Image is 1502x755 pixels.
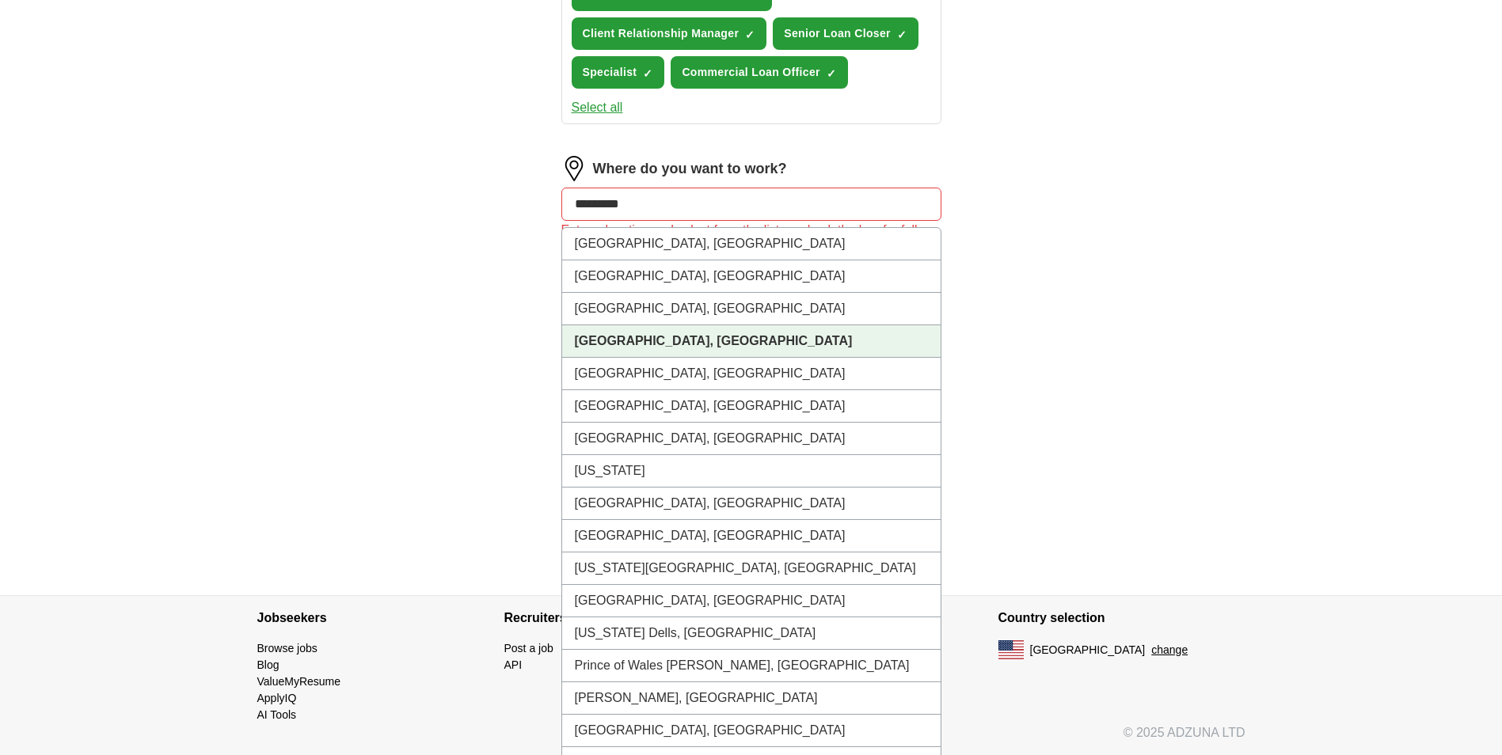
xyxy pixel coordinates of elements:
a: API [504,658,523,671]
span: ✓ [643,67,652,80]
span: Client Relationship Manager [583,25,740,42]
img: US flag [998,640,1024,659]
li: [PERSON_NAME], [GEOGRAPHIC_DATA] [562,682,941,715]
strong: [GEOGRAPHIC_DATA], [GEOGRAPHIC_DATA] [575,334,853,347]
h4: Country selection [998,596,1245,640]
button: Select all [572,98,623,117]
li: [GEOGRAPHIC_DATA], [GEOGRAPHIC_DATA] [562,260,941,293]
li: [US_STATE][GEOGRAPHIC_DATA], [GEOGRAPHIC_DATA] [562,552,941,585]
span: ✓ [897,28,907,41]
span: ✓ [745,28,755,41]
li: [GEOGRAPHIC_DATA], [GEOGRAPHIC_DATA] [562,585,941,617]
span: Senior Loan Closer [784,25,891,42]
a: Blog [257,658,279,671]
a: Browse jobs [257,642,318,654]
a: AI Tools [257,708,297,721]
li: [GEOGRAPHIC_DATA], [GEOGRAPHIC_DATA] [562,423,941,455]
li: [GEOGRAPHIC_DATA], [GEOGRAPHIC_DATA] [562,293,941,325]
span: ✓ [827,67,836,80]
div: © 2025 ADZUNA LTD [245,723,1258,755]
a: ValueMyResume [257,675,341,688]
div: Enter a location and select from the list, or check the box for fully remote roles [561,221,941,259]
li: [GEOGRAPHIC_DATA], [GEOGRAPHIC_DATA] [562,488,941,520]
li: [US_STATE] [562,455,941,488]
a: ApplyIQ [257,692,297,704]
span: Commercial Loan Officer [682,64,820,81]
li: [GEOGRAPHIC_DATA], [GEOGRAPHIC_DATA] [562,358,941,390]
li: [GEOGRAPHIC_DATA], [GEOGRAPHIC_DATA] [562,390,941,423]
button: Senior Loan Closer✓ [773,17,918,50]
span: Specialist [583,64,637,81]
li: [GEOGRAPHIC_DATA], [GEOGRAPHIC_DATA] [562,520,941,552]
button: Specialist✓ [572,56,665,89]
li: [US_STATE] Dells, [GEOGRAPHIC_DATA] [562,617,941,650]
button: Client Relationship Manager✓ [572,17,767,50]
span: [GEOGRAPHIC_DATA] [1030,642,1146,658]
li: [GEOGRAPHIC_DATA], [GEOGRAPHIC_DATA] [562,715,941,747]
button: change [1151,642,1188,658]
a: Post a job [504,642,553,654]
li: Prince of Wales [PERSON_NAME], [GEOGRAPHIC_DATA] [562,650,941,682]
label: Where do you want to work? [593,158,787,180]
img: location.png [561,156,587,181]
button: Commercial Loan Officer✓ [671,56,848,89]
li: [GEOGRAPHIC_DATA], [GEOGRAPHIC_DATA] [562,228,941,260]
